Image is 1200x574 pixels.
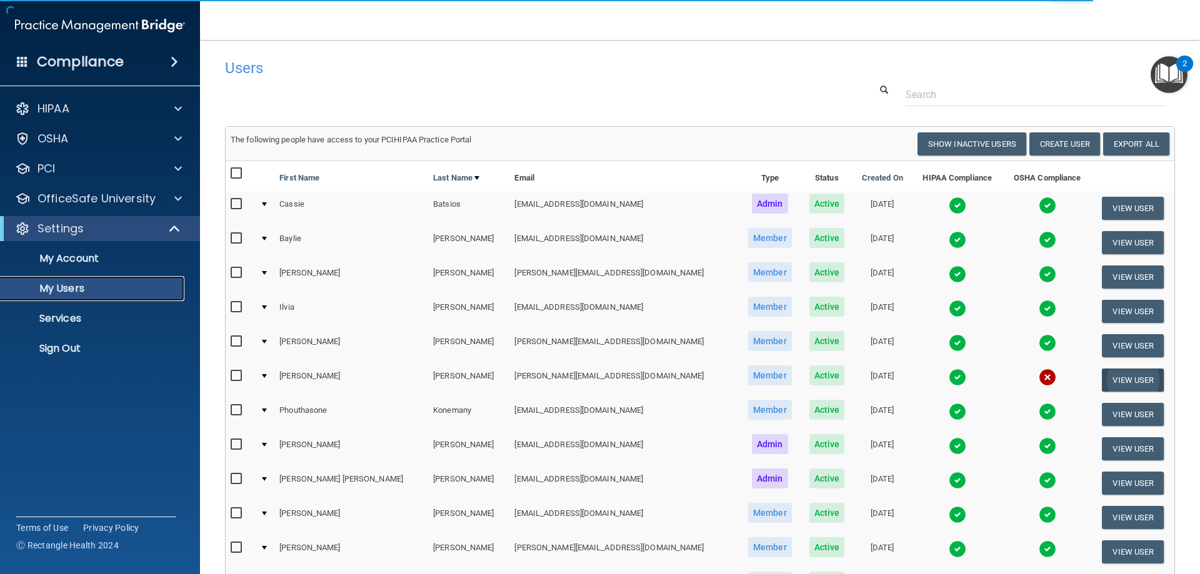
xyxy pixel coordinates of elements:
button: View User [1102,472,1164,495]
button: View User [1102,197,1164,220]
p: OSHA [37,131,69,146]
td: [PERSON_NAME] [PERSON_NAME] [274,466,428,500]
div: 2 [1182,64,1187,80]
span: Admin [752,194,788,214]
img: PMB logo [15,13,185,38]
span: Ⓒ Rectangle Health 2024 [16,539,119,552]
td: [DATE] [853,432,912,466]
p: Services [8,312,179,325]
td: [DATE] [853,500,912,535]
td: [PERSON_NAME] [274,260,428,294]
td: [EMAIL_ADDRESS][DOMAIN_NAME] [509,432,739,466]
span: The following people have access to your PCIHIPAA Practice Portal [231,135,472,144]
span: Member [748,503,792,523]
td: [EMAIL_ADDRESS][DOMAIN_NAME] [509,466,739,500]
img: tick.e7d51cea.svg [949,369,966,386]
img: tick.e7d51cea.svg [1039,265,1056,283]
td: [DATE] [853,294,912,329]
span: Member [748,331,792,351]
img: tick.e7d51cea.svg [949,472,966,489]
button: Create User [1029,132,1100,156]
span: Active [809,400,845,420]
img: tick.e7d51cea.svg [1039,437,1056,455]
td: [DATE] [853,466,912,500]
span: Member [748,365,792,385]
span: Active [809,331,845,351]
td: [EMAIL_ADDRESS][DOMAIN_NAME] [509,294,739,329]
td: [PERSON_NAME] [428,466,509,500]
input: Search [906,83,1166,106]
a: PCI [15,161,182,176]
a: Settings [15,221,181,236]
td: Batsios [428,191,509,225]
img: tick.e7d51cea.svg [949,437,966,455]
span: Member [748,228,792,248]
button: View User [1102,300,1164,323]
span: Active [809,297,845,317]
td: [PERSON_NAME] [428,535,509,569]
img: tick.e7d51cea.svg [1039,540,1056,558]
button: View User [1102,334,1164,357]
img: tick.e7d51cea.svg [949,300,966,317]
th: Email [509,161,739,191]
img: tick.e7d51cea.svg [1039,472,1056,489]
span: Admin [752,468,788,488]
span: Active [809,365,845,385]
span: Active [809,194,845,214]
td: [PERSON_NAME] [274,535,428,569]
button: View User [1102,369,1164,392]
td: Ilvia [274,294,428,329]
p: My Account [8,252,179,265]
span: Active [809,228,845,248]
a: Terms of Use [16,522,68,534]
p: PCI [37,161,55,176]
a: First Name [279,171,319,186]
span: Active [809,468,845,488]
td: [PERSON_NAME][EMAIL_ADDRESS][DOMAIN_NAME] [509,535,739,569]
button: View User [1102,506,1164,529]
span: Member [748,400,792,420]
img: tick.e7d51cea.svg [1039,506,1056,523]
td: [DATE] [853,535,912,569]
td: Baylie [274,225,428,260]
img: tick.e7d51cea.svg [1039,231,1056,249]
td: Konemany [428,397,509,432]
img: tick.e7d51cea.svg [949,540,966,558]
td: [PERSON_NAME] [274,500,428,535]
img: tick.e7d51cea.svg [1039,334,1056,352]
img: tick.e7d51cea.svg [949,231,966,249]
td: [PERSON_NAME][EMAIL_ADDRESS][DOMAIN_NAME] [509,363,739,397]
td: [PERSON_NAME] [428,225,509,260]
td: [PERSON_NAME] [274,363,428,397]
button: View User [1102,437,1164,460]
a: OfficeSafe University [15,191,182,206]
p: Settings [37,221,84,236]
span: Member [748,537,792,557]
h4: Compliance [37,53,124,71]
td: [PERSON_NAME] [428,294,509,329]
img: tick.e7d51cea.svg [1039,197,1056,214]
img: tick.e7d51cea.svg [949,403,966,420]
a: Created On [862,171,903,186]
img: tick.e7d51cea.svg [949,265,966,283]
p: OfficeSafe University [37,191,156,206]
th: HIPAA Compliance [912,161,1003,191]
th: Status [801,161,853,191]
button: Open Resource Center, 2 new notifications [1151,56,1187,93]
span: Active [809,434,845,454]
td: [PERSON_NAME] [274,432,428,466]
img: tick.e7d51cea.svg [1039,403,1056,420]
td: [EMAIL_ADDRESS][DOMAIN_NAME] [509,500,739,535]
td: [DATE] [853,191,912,225]
span: Active [809,503,845,523]
td: [PERSON_NAME] [274,329,428,363]
span: Member [748,262,792,282]
span: Admin [752,434,788,454]
td: [DATE] [853,329,912,363]
img: tick.e7d51cea.svg [949,197,966,214]
th: Type [739,161,801,191]
td: [EMAIL_ADDRESS][DOMAIN_NAME] [509,397,739,432]
button: View User [1102,265,1164,289]
button: View User [1102,231,1164,254]
p: My Users [8,282,179,295]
